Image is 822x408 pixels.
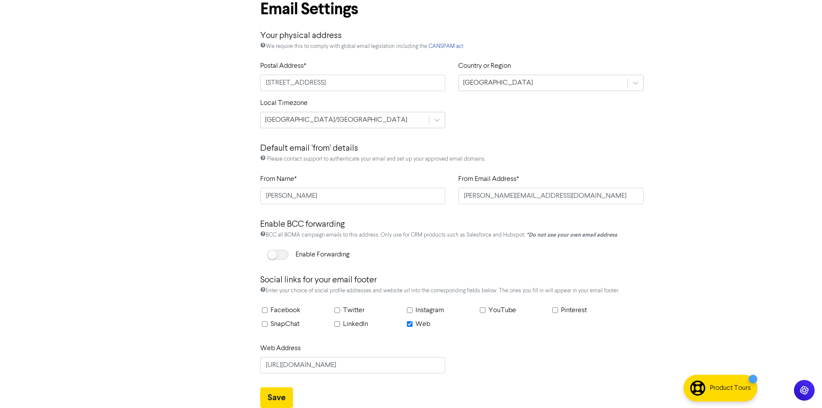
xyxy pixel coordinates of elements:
[416,319,430,329] label: Web
[260,26,644,42] p: Your physical address
[260,135,644,155] p: Default email 'from' details
[296,250,350,260] div: Enable Forwarding
[260,42,644,61] div: We require this to comply with global email legislation including the
[561,305,587,316] label: Pinterest
[416,305,444,316] label: Instagram
[458,174,519,184] label: From Email Address*
[271,319,299,329] label: SnapChat
[526,231,617,238] i: *Do not use your own email address
[343,305,365,316] label: Twitter
[260,174,297,184] label: From Name*
[271,305,300,316] label: Facebook
[265,115,407,125] div: [GEOGRAPHIC_DATA]/[GEOGRAPHIC_DATA]
[260,287,644,305] div: Enter your choice of social profile addresses and website url into the corresponding fields below...
[488,305,516,316] label: YouTube
[463,78,533,88] div: [GEOGRAPHIC_DATA]
[458,61,511,71] label: Country or Region
[428,44,463,49] a: CANSPAM act
[260,231,644,250] div: BCC all BOMA campaign emails to this address. Only use for CRM products such as Salesforce and Hu...
[260,61,306,71] label: Postal Address*
[260,98,308,108] label: Local Timezone
[260,155,644,174] div: Please contact support to authenticate your email and set up your approved email domains.
[260,387,293,408] button: Save
[343,319,368,329] label: LinkedIn
[260,211,644,231] p: Enable BCC forwarding
[260,343,301,354] label: Web Address
[260,267,644,287] p: Social links for your email footer
[779,367,822,408] iframe: Chat Widget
